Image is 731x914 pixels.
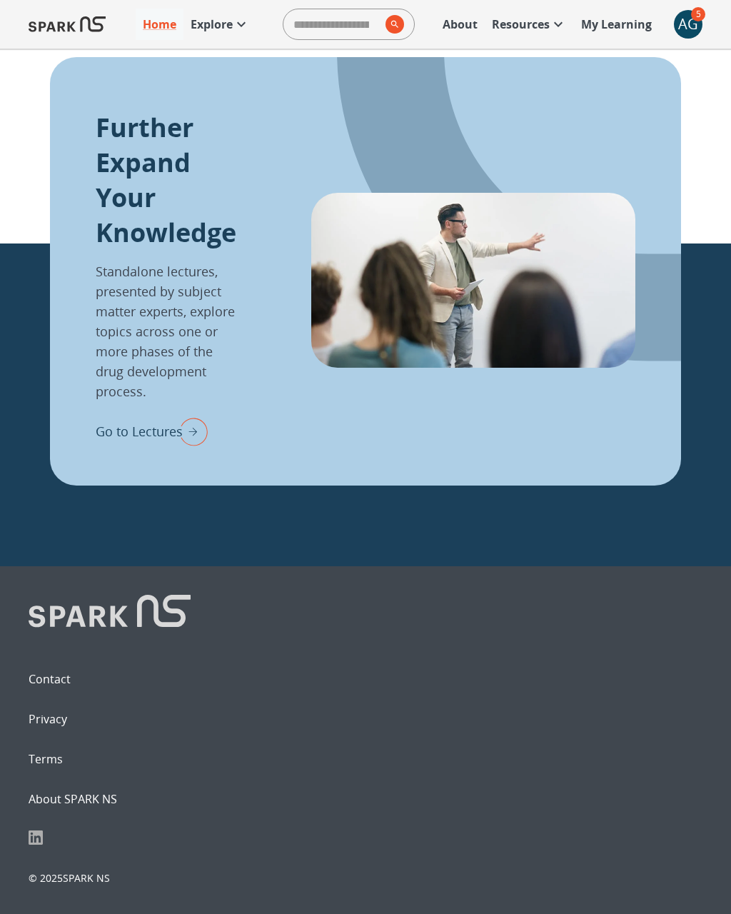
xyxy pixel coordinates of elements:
[96,413,208,450] div: Go to Lectures
[96,261,240,401] p: Standalone lectures, presented by subject matter experts, explore topics across one or more phase...
[581,16,652,33] p: My Learning
[691,7,705,21] span: 5
[96,110,240,250] p: Further Expand Your Knowledge
[96,422,183,441] p: Go to Lectures
[674,10,702,39] div: AG
[29,870,110,885] p: © 2025 SPARK NS
[435,9,485,40] a: About
[183,9,257,40] a: Explore
[29,830,43,845] img: LinkedIn
[191,16,233,33] p: Explore
[574,9,660,40] a: My Learning
[29,790,117,808] a: About SPARK NS
[29,595,191,635] img: Logo of SPARK at Stanford
[380,9,404,39] button: search
[29,710,67,728] a: Privacy
[492,16,550,33] p: Resources
[136,9,183,40] a: Home
[485,9,574,40] a: Resources
[29,671,71,688] a: Contact
[674,10,702,39] button: account of current user
[143,16,176,33] p: Home
[311,193,635,368] img: lectures_info-nRWO3baA.webp
[29,7,106,41] img: Logo of SPARK at Stanford
[443,16,478,33] p: About
[172,413,208,450] img: right arrow
[29,750,63,768] a: Terms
